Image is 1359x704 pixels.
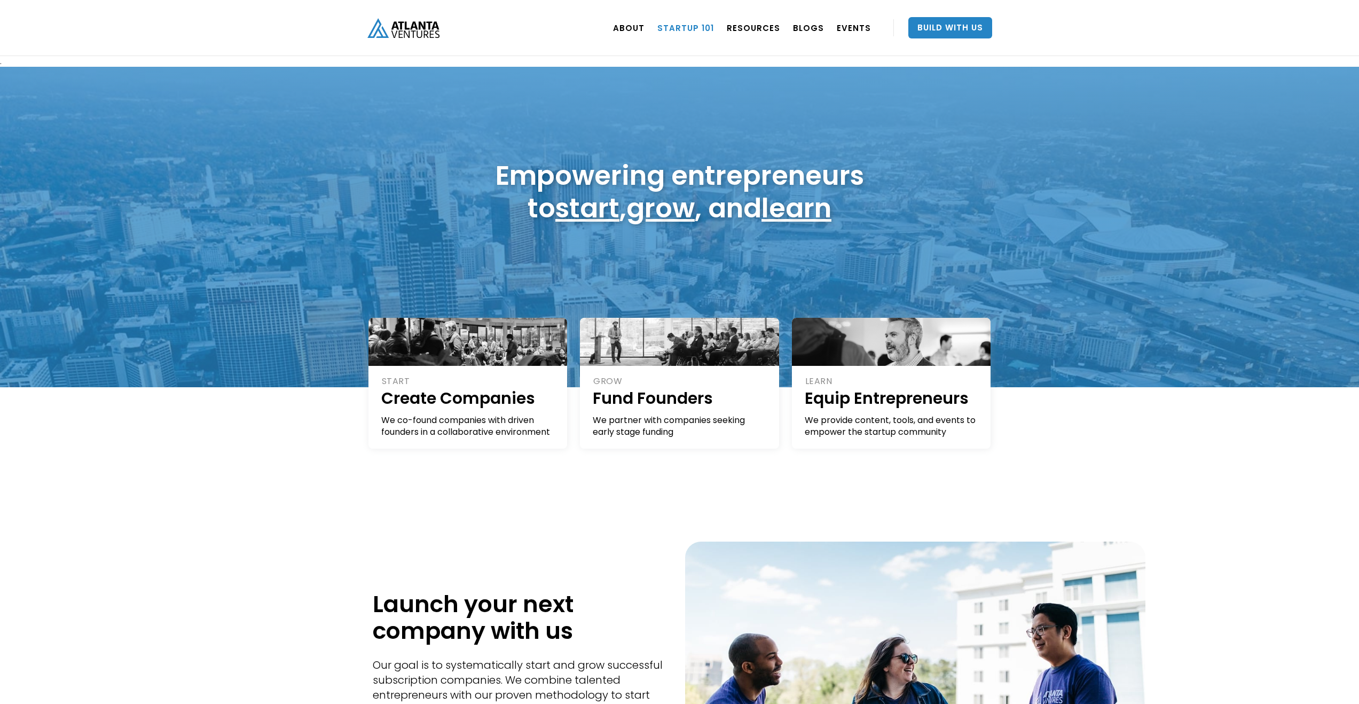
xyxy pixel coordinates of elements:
div: We provide content, tools, and events to empower the startup community [805,414,979,438]
h1: Equip Entrepreneurs [805,387,979,409]
div: START [382,376,556,387]
a: STARTCreate CompaniesWe co-found companies with driven founders in a collaborative environment [368,318,568,449]
a: ABOUT [613,13,645,43]
a: Build With Us [908,17,992,38]
a: grow [626,189,695,227]
div: We partner with companies seeking early stage funding [593,414,767,438]
h1: Create Companies [381,387,556,409]
div: LEARN [805,376,979,387]
a: EVENTS [837,13,871,43]
h1: Empowering entrepreneurs to , , and [496,159,864,224]
a: RESOURCES [727,13,780,43]
a: BLOGS [793,13,824,43]
a: LEARNEquip EntrepreneursWe provide content, tools, and events to empower the startup community [792,318,991,449]
div: We co-found companies with driven founders in a collaborative environment [381,414,556,438]
div: GROW [593,376,767,387]
a: start [555,189,619,227]
h1: Fund Founders [593,387,767,409]
a: GROWFund FoundersWe partner with companies seeking early stage funding [580,318,779,449]
h1: Launch your next company with us [373,591,669,644]
a: learn [761,189,831,227]
a: Startup 101 [657,13,714,43]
